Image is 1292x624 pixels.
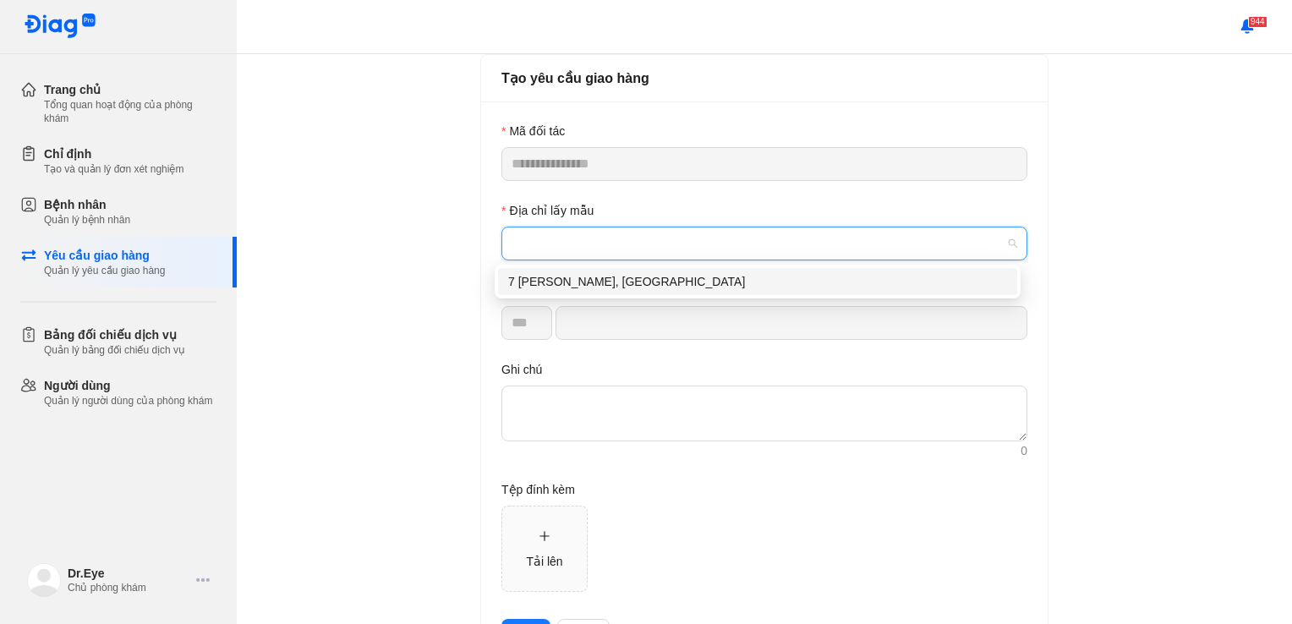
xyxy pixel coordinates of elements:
[44,264,165,277] div: Quản lý yêu cầu giao hàng
[68,581,189,594] div: Chủ phòng khám
[44,394,212,408] div: Quản lý người dùng của phòng khám
[44,98,216,125] div: Tổng quan hoạt động của phòng khám
[24,14,96,40] img: logo
[44,196,130,213] div: Bệnh nhân
[502,506,587,591] span: plusTải lên
[508,272,1007,291] div: 7 [PERSON_NAME], [GEOGRAPHIC_DATA]
[501,480,575,499] label: Tệp đính kèm
[44,162,183,176] div: Tạo và quản lý đơn xét nghiệm
[44,81,216,98] div: Trang chủ
[44,326,185,343] div: Bảng đối chiếu dịch vụ
[44,247,165,264] div: Yêu cầu giao hàng
[44,145,183,162] div: Chỉ định
[501,68,1027,89] div: Tạo yêu cầu giao hàng
[44,377,212,394] div: Người dùng
[1248,16,1267,28] span: 944
[498,268,1017,295] div: 7 Nguyễn Cơ Thạch, An Lợi Đông, Quận 2, Thành phố Hồ Chí Minh
[526,552,562,571] div: Tải lên
[44,213,130,227] div: Quản lý bệnh nhân
[68,566,189,581] div: Dr.Eye
[501,122,565,140] label: Mã đối tác
[501,360,542,379] label: Ghi chú
[539,530,550,542] span: plus
[501,201,594,220] label: Địa chỉ lấy mẫu
[27,563,61,597] img: logo
[44,343,185,357] div: Quản lý bảng đối chiếu dịch vụ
